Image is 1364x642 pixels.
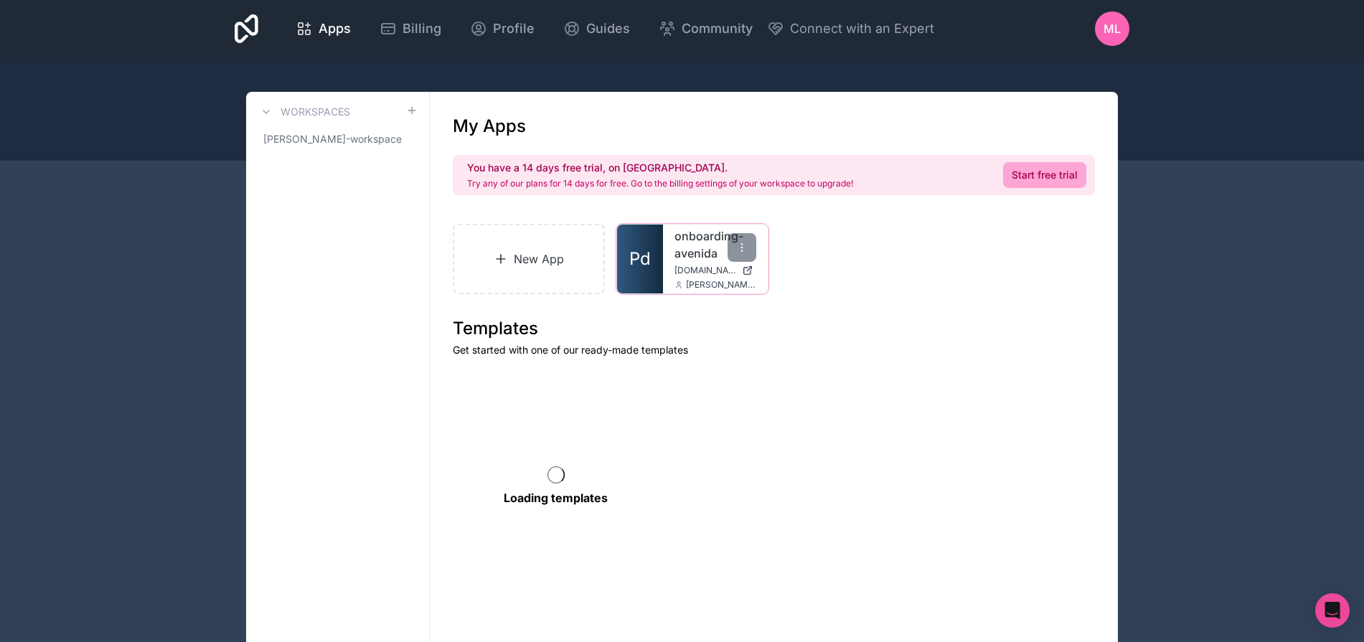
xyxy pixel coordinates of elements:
span: [PERSON_NAME][EMAIL_ADDRESS][DOMAIN_NAME] [686,279,756,291]
a: Apps [284,13,362,44]
a: Workspaces [258,103,350,121]
span: [PERSON_NAME]-workspace [263,132,402,146]
button: Connect with an Expert [767,19,934,39]
h1: My Apps [453,115,526,138]
p: Loading templates [504,489,608,506]
span: Community [682,19,753,39]
span: Billing [403,19,441,39]
p: Try any of our plans for 14 days for free. Go to the billing settings of your workspace to upgrade! [467,178,853,189]
a: [DOMAIN_NAME] [674,265,756,276]
span: Profile [493,19,535,39]
span: Connect with an Expert [790,19,934,39]
a: New App [453,224,605,294]
a: Profile [458,13,546,44]
a: Guides [552,13,641,44]
span: [DOMAIN_NAME] [674,265,736,276]
span: ML [1104,20,1121,37]
span: Apps [319,19,351,39]
a: Community [647,13,764,44]
a: Pd [617,225,663,293]
span: Guides [586,19,630,39]
a: [PERSON_NAME]-workspace [258,126,418,152]
p: Get started with one of our ready-made templates [453,343,1095,357]
a: onboarding-avenida [674,227,756,262]
h1: Templates [453,317,1095,340]
span: Pd [629,247,651,270]
a: Billing [368,13,453,44]
a: Start free trial [1003,162,1086,188]
h2: You have a 14 days free trial, on [GEOGRAPHIC_DATA]. [467,161,853,175]
div: Open Intercom Messenger [1315,593,1350,628]
h3: Workspaces [281,105,350,119]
